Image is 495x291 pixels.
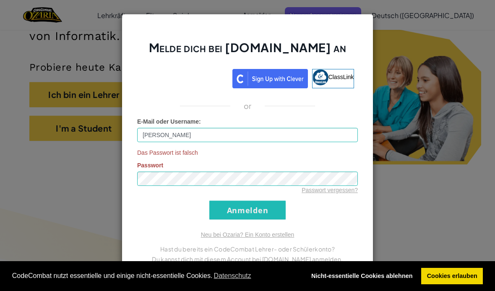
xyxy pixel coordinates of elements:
p: Hast du bereits ein CodeCombat Lehrer- oder Schülerkonto? [137,244,358,254]
span: Das Passwort ist falsch [137,148,358,157]
label: : [137,117,201,126]
img: classlink-logo-small.png [313,69,328,85]
p: or [244,101,252,111]
p: Du kannst dich mit diesem Account bei [DOMAIN_NAME] anmelden. [137,254,358,264]
iframe: Schaltfläche „Über Google anmelden“ [137,68,232,87]
img: clever_sso_button@2x.png [232,69,308,88]
a: Neu bei Ozaria? Ein Konto erstellen [201,231,294,238]
a: allow cookies [421,268,483,285]
a: learn more about cookies [212,270,252,282]
a: Über Google anmelden. Wird in neuem Tab geöffnet. [141,69,228,88]
span: CodeCombat nutzt essentielle und einige nicht-essentielle Cookies. [12,270,299,282]
span: Passwort [137,162,163,169]
span: E-Mail oder Username [137,118,199,125]
input: Anmelden [209,201,286,220]
h2: Melde dich bei [DOMAIN_NAME] an [137,40,358,64]
a: Passwort vergessen? [302,187,358,193]
a: deny cookies [305,268,418,285]
div: Über Google anmelden. Wird in neuem Tab geöffnet. [141,68,228,87]
span: ClassLink [328,74,354,80]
